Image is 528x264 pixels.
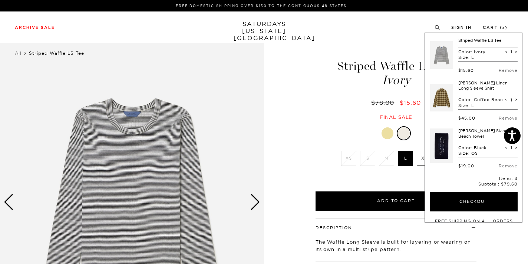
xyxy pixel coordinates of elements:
[515,145,518,150] span: >
[458,97,503,102] p: Color: Coffee Bean
[502,27,505,30] small: 3
[417,151,432,166] label: XL
[458,151,486,156] p: Size: OS
[18,3,505,9] p: FREE DOMESTIC SHIPPING OVER $150 TO THE CONTIGUOUS 48 STATES
[458,163,474,168] div: $19.00
[314,114,478,120] div: Final sale
[499,116,518,121] a: Remove
[501,181,518,187] span: $79.60
[458,80,508,91] a: [PERSON_NAME] Linen Long Sleeve Shirt
[483,26,508,30] a: Cart (3)
[433,218,514,230] p: FREE SHIPPING ON ALL ORDERS OVER $150
[515,97,518,102] span: >
[458,116,475,121] div: $45.00
[314,60,478,86] h1: Striped Waffle LS Tee
[4,194,14,210] div: Previous slide
[499,68,518,73] a: Remove
[398,151,413,166] label: L
[458,49,486,54] p: Color: Ivory
[458,103,503,108] p: Size: L
[458,55,486,60] p: Size: L
[430,181,518,187] p: Subtotal:
[29,50,84,56] span: Striped Waffle LS Tee
[451,26,472,30] a: Sign In
[316,238,476,253] p: The Waffle Long Sleeve is built for layering or wearing on its own in a multi stripe pattern.
[15,26,55,30] a: Archive Sale
[505,97,508,102] span: <
[250,194,260,210] div: Next slide
[316,191,476,211] button: Add to Cart
[458,38,502,43] a: Striped Waffle LS Tee
[505,49,508,54] span: <
[458,128,514,138] a: [PERSON_NAME] Standard Beach Towel
[458,145,486,150] p: Color: Black
[400,99,421,106] span: $15.60
[371,99,397,106] del: $78.00
[499,163,518,168] a: Remove
[15,50,22,56] a: All
[458,68,474,73] div: $15.60
[234,20,295,41] a: SATURDAYS[US_STATE][GEOGRAPHIC_DATA]
[316,226,352,230] button: Description
[314,74,478,86] span: Ivory
[430,176,518,181] p: Items: 3
[430,192,518,211] button: Checkout
[505,145,508,150] span: <
[515,49,518,54] span: >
